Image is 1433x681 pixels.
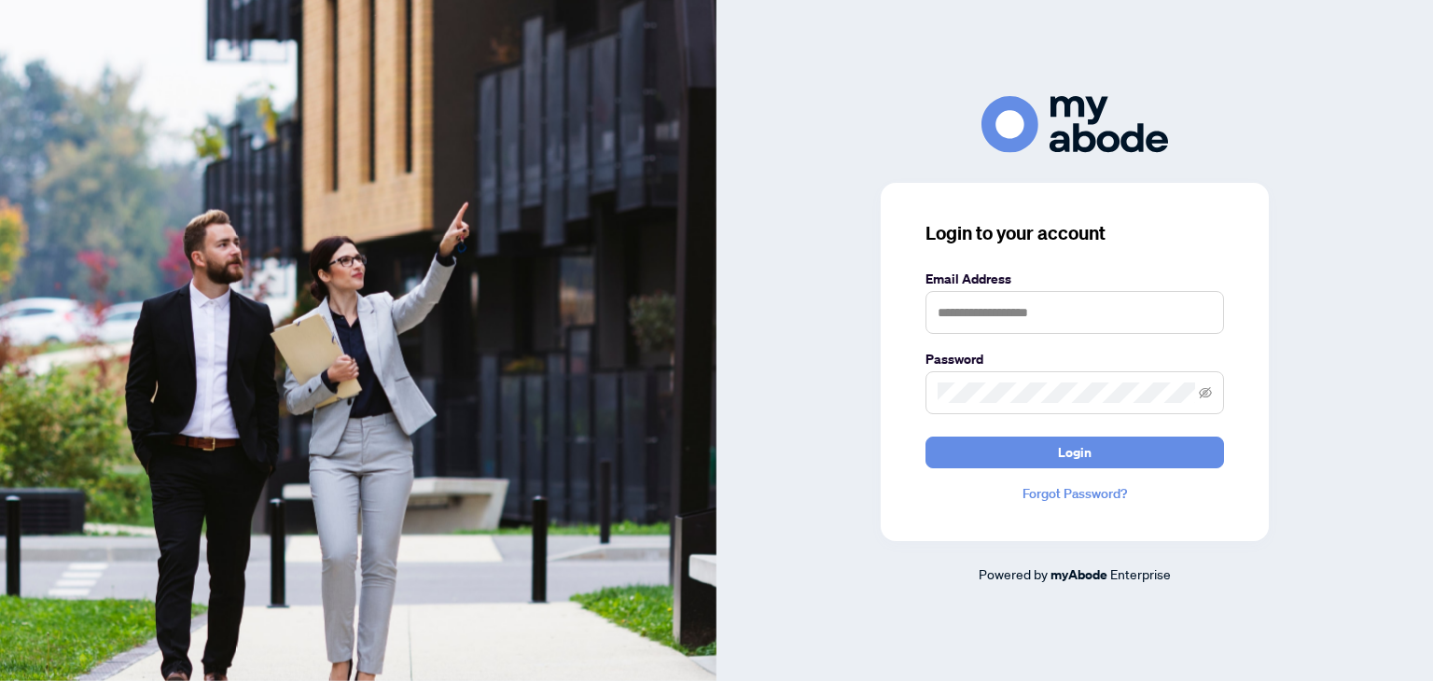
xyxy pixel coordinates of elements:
a: myAbode [1050,564,1107,585]
label: Email Address [925,269,1224,289]
img: ma-logo [981,96,1168,153]
span: Enterprise [1110,565,1171,582]
a: Forgot Password? [925,483,1224,504]
span: eye-invisible [1199,386,1212,399]
span: Powered by [979,565,1048,582]
span: Login [1058,438,1092,467]
h3: Login to your account [925,220,1224,246]
label: Password [925,349,1224,369]
button: Login [925,437,1224,468]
